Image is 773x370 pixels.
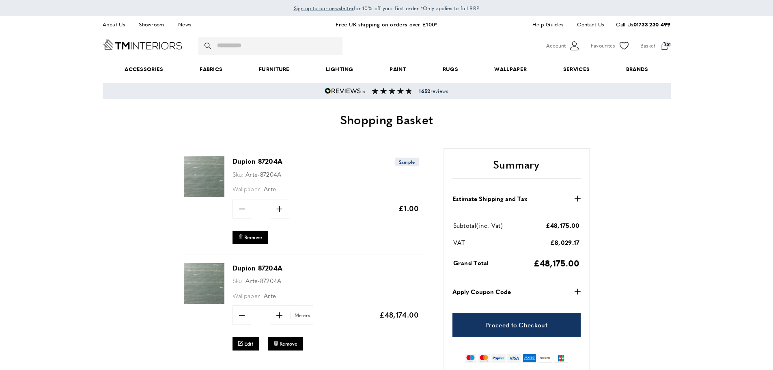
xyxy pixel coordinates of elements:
a: News [172,19,197,30]
strong: Estimate Shipping and Tax [452,194,528,203]
span: Shopping Basket [340,110,433,128]
span: Arte [264,291,276,300]
img: american-express [523,354,537,363]
a: Free UK shipping on orders over £100* [336,20,437,28]
span: Sku: [233,276,244,285]
a: Wallpaper [476,57,545,82]
span: £48,175.00 [546,221,580,229]
img: maestro [465,354,476,363]
a: Dupion 87204A [233,263,283,273]
a: Dupion 87204A [233,156,283,166]
h2: Summary [452,157,581,179]
span: £8,029.17 [550,238,580,247]
button: Search [205,37,213,55]
a: Rugs [424,57,476,82]
span: Arte-87204A [245,170,281,178]
span: Meters [290,312,312,319]
a: Proceed to Checkout [452,313,581,337]
a: Edit Dupion 87204A [233,337,259,351]
span: £48,174.00 [379,309,419,320]
span: £1.00 [398,203,419,213]
p: Call Us [616,20,670,29]
img: Dupion 87204A [184,156,224,197]
a: About Us [103,19,131,30]
a: Sign up to our newsletter [294,4,354,12]
button: Remove Dupion 87204A [268,337,303,351]
a: Favourites [591,40,630,52]
span: Account [546,41,566,50]
img: Reviews section [372,88,412,94]
span: Grand Total [453,258,489,267]
img: discover [538,354,552,363]
span: Wallpaper: [233,291,262,300]
a: Brands [608,57,666,82]
strong: Apply Coupon Code [452,287,511,296]
span: £48,175.00 [534,257,580,269]
button: Estimate Shipping and Tax [452,194,581,203]
span: Favourites [591,41,615,50]
span: (inc. Vat) [476,221,503,229]
span: Remove [244,234,262,241]
a: Contact Us [571,19,604,30]
img: Reviews.io 5 stars [325,88,365,94]
span: Subtotal [453,221,476,229]
button: Customer Account [546,40,581,52]
span: Arte-87204A [245,276,281,285]
button: Apply Coupon Code [452,287,581,296]
a: Furniture [241,57,308,82]
span: VAT [453,238,465,247]
span: Wallpaper: [233,184,262,193]
span: for 10% off your first order *Only applies to full RRP [294,4,480,12]
a: Dupion 87204A [184,298,224,305]
img: jcb [554,354,568,363]
span: Remove [280,340,297,347]
span: Accessories [106,57,181,82]
span: Sample [395,158,419,166]
button: Remove Dupion 87204A [233,231,268,244]
a: Paint [372,57,424,82]
span: Sku: [233,170,244,178]
a: Showroom [133,19,170,30]
img: Dupion 87204A [184,263,224,304]
a: Lighting [308,57,372,82]
span: reviews [419,88,448,94]
strong: 1652 [419,87,430,95]
span: Edit [244,340,253,347]
a: Services [545,57,608,82]
span: Arte [264,184,276,193]
img: mastercard [478,354,490,363]
a: 01733 230 499 [633,20,671,28]
img: visa [507,354,521,363]
img: paypal [491,354,506,363]
a: Fabrics [181,57,241,82]
a: Go to Home page [103,39,182,50]
a: Help Guides [526,19,569,30]
a: Dupion 87204A [184,191,224,198]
